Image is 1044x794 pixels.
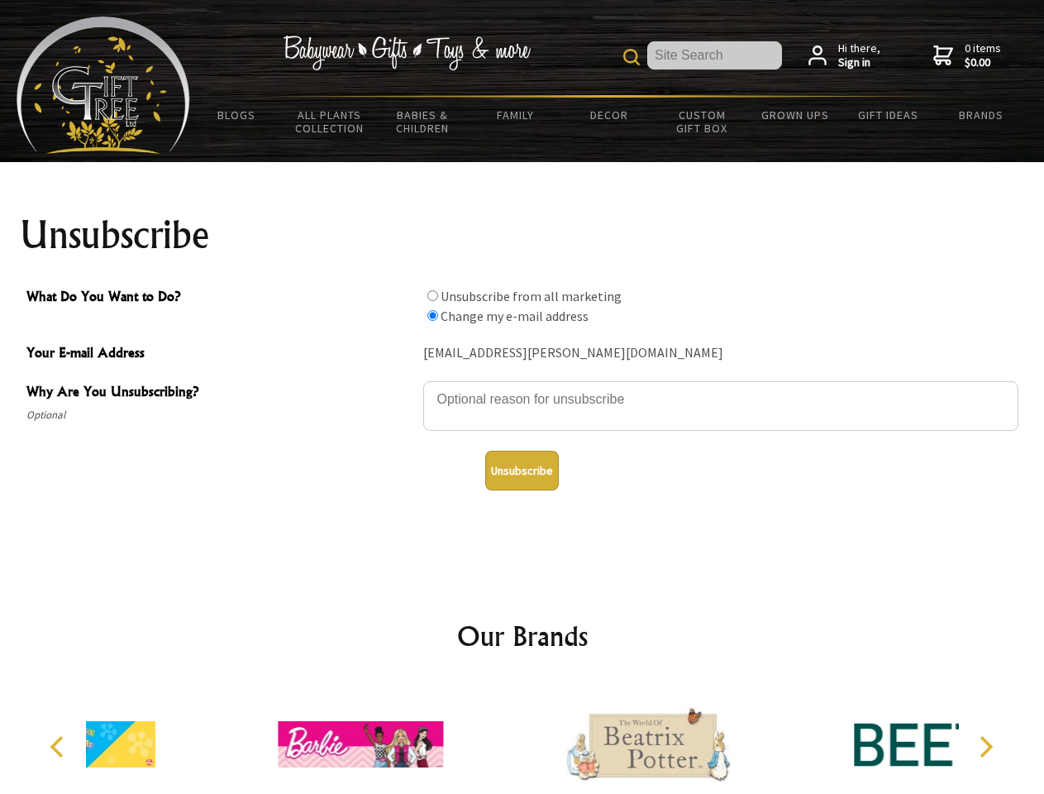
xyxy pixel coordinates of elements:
a: Decor [562,98,655,132]
div: [EMAIL_ADDRESS][PERSON_NAME][DOMAIN_NAME] [423,341,1018,366]
a: 0 items$0.00 [933,41,1001,70]
a: Brands [935,98,1028,132]
button: Next [967,729,1003,765]
input: What Do You Want to Do? [427,310,438,321]
span: What Do You Want to Do? [26,286,415,310]
a: BLOGS [190,98,284,132]
span: Hi there, [838,41,880,70]
label: Unsubscribe from all marketing [441,288,622,304]
a: Family [470,98,563,132]
strong: $0.00 [965,55,1001,70]
h1: Unsubscribe [20,215,1025,255]
span: Your E-mail Address [26,342,415,366]
span: Optional [26,405,415,425]
input: Site Search [647,41,782,69]
span: 0 items [965,41,1001,70]
img: Babyware - Gifts - Toys and more... [17,17,190,154]
a: Gift Ideas [841,98,935,132]
a: Custom Gift Box [655,98,749,146]
button: Previous [41,729,78,765]
h2: Our Brands [33,616,1012,656]
img: product search [623,49,640,65]
label: Change my e-mail address [441,308,589,324]
input: What Do You Want to Do? [427,290,438,301]
img: Babywear - Gifts - Toys & more [283,36,531,70]
a: Babies & Children [376,98,470,146]
a: Grown Ups [748,98,841,132]
a: All Plants Collection [284,98,377,146]
textarea: Why Are You Unsubscribing? [423,381,1018,431]
button: Unsubscribe [485,451,559,490]
strong: Sign in [838,55,880,70]
span: Why Are You Unsubscribing? [26,381,415,405]
a: Hi there,Sign in [808,41,880,70]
